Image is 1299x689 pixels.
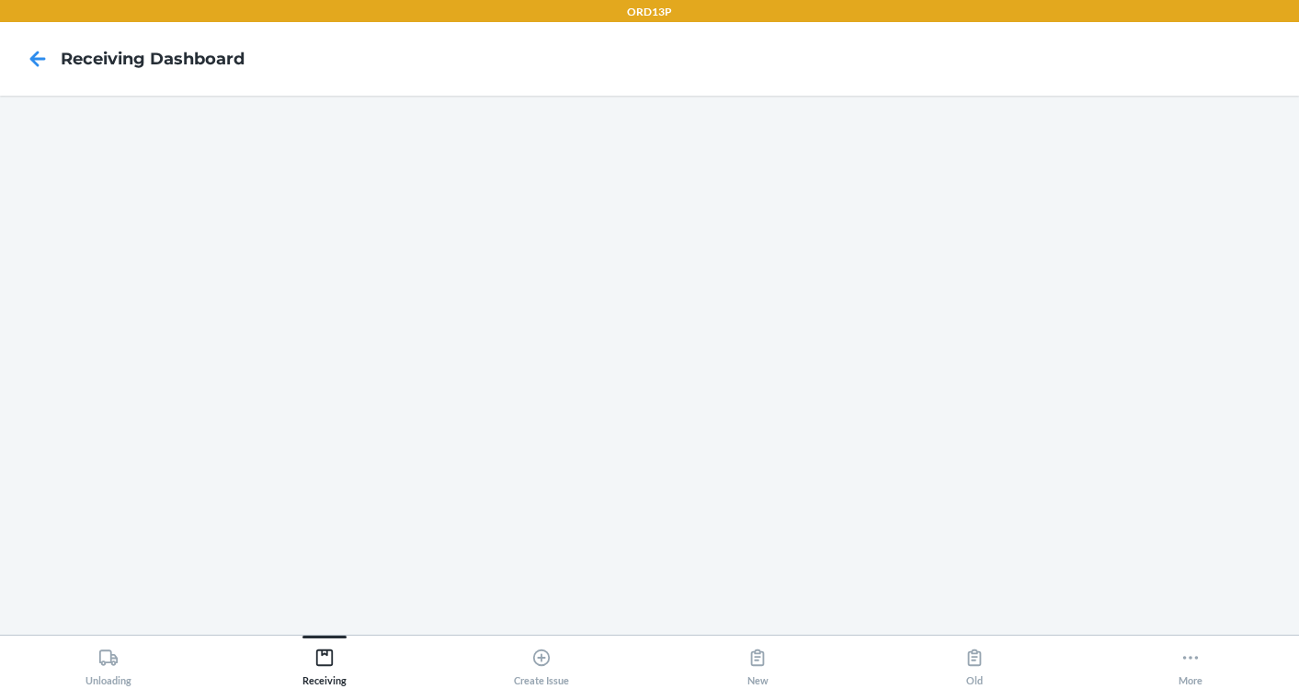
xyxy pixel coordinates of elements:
div: New [747,640,769,686]
button: Receiving [217,636,434,686]
div: Unloading [85,640,131,686]
div: More [1179,640,1202,686]
div: Receiving [302,640,347,686]
p: ORD13P [627,4,672,20]
button: Create Issue [433,636,650,686]
div: Old [964,640,985,686]
button: New [650,636,867,686]
h4: Receiving dashboard [61,47,245,71]
iframe: Receiving dashboard [15,110,1284,620]
button: Old [866,636,1083,686]
div: Create Issue [514,640,569,686]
